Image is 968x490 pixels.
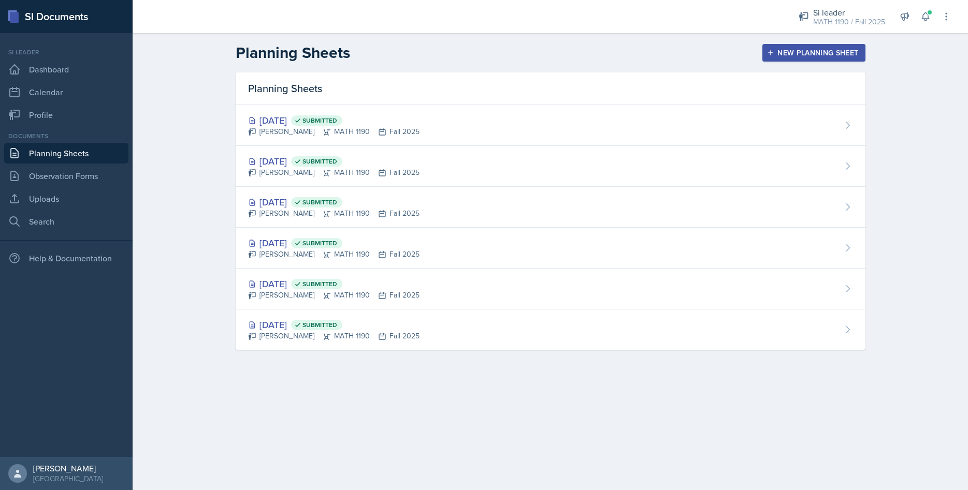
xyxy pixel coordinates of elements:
[248,154,420,168] div: [DATE]
[813,6,885,19] div: Si leader
[236,309,865,350] a: [DATE] Submitted [PERSON_NAME]MATH 1190Fall 2025
[769,49,858,57] div: New Planning Sheet
[302,157,337,166] span: Submitted
[248,318,420,332] div: [DATE]
[4,59,128,80] a: Dashboard
[302,116,337,125] span: Submitted
[248,249,420,260] div: [PERSON_NAME] MATH 1190 Fall 2025
[813,17,885,27] div: MATH 1190 / Fall 2025
[248,290,420,301] div: [PERSON_NAME] MATH 1190 Fall 2025
[248,113,420,127] div: [DATE]
[4,248,128,269] div: Help & Documentation
[4,105,128,125] a: Profile
[4,188,128,209] a: Uploads
[302,321,337,329] span: Submitted
[236,146,865,187] a: [DATE] Submitted [PERSON_NAME]MATH 1190Fall 2025
[236,269,865,309] a: [DATE] Submitted [PERSON_NAME]MATH 1190Fall 2025
[33,463,103,473] div: [PERSON_NAME]
[4,131,128,141] div: Documents
[762,44,865,62] button: New Planning Sheet
[248,208,420,219] div: [PERSON_NAME] MATH 1190 Fall 2025
[33,473,103,484] div: [GEOGRAPHIC_DATA]
[4,143,128,164] a: Planning Sheets
[248,331,420,341] div: [PERSON_NAME] MATH 1190 Fall 2025
[302,198,337,206] span: Submitted
[248,167,420,178] div: [PERSON_NAME] MATH 1190 Fall 2025
[248,126,420,137] div: [PERSON_NAME] MATH 1190 Fall 2025
[302,280,337,288] span: Submitted
[4,82,128,102] a: Calendar
[236,72,865,105] div: Planning Sheets
[248,236,420,250] div: [DATE]
[236,187,865,228] a: [DATE] Submitted [PERSON_NAME]MATH 1190Fall 2025
[236,43,350,62] h2: Planning Sheets
[4,166,128,186] a: Observation Forms
[4,48,128,57] div: Si leader
[248,277,420,291] div: [DATE]
[4,211,128,232] a: Search
[236,105,865,146] a: [DATE] Submitted [PERSON_NAME]MATH 1190Fall 2025
[302,239,337,247] span: Submitted
[248,195,420,209] div: [DATE]
[236,228,865,269] a: [DATE] Submitted [PERSON_NAME]MATH 1190Fall 2025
